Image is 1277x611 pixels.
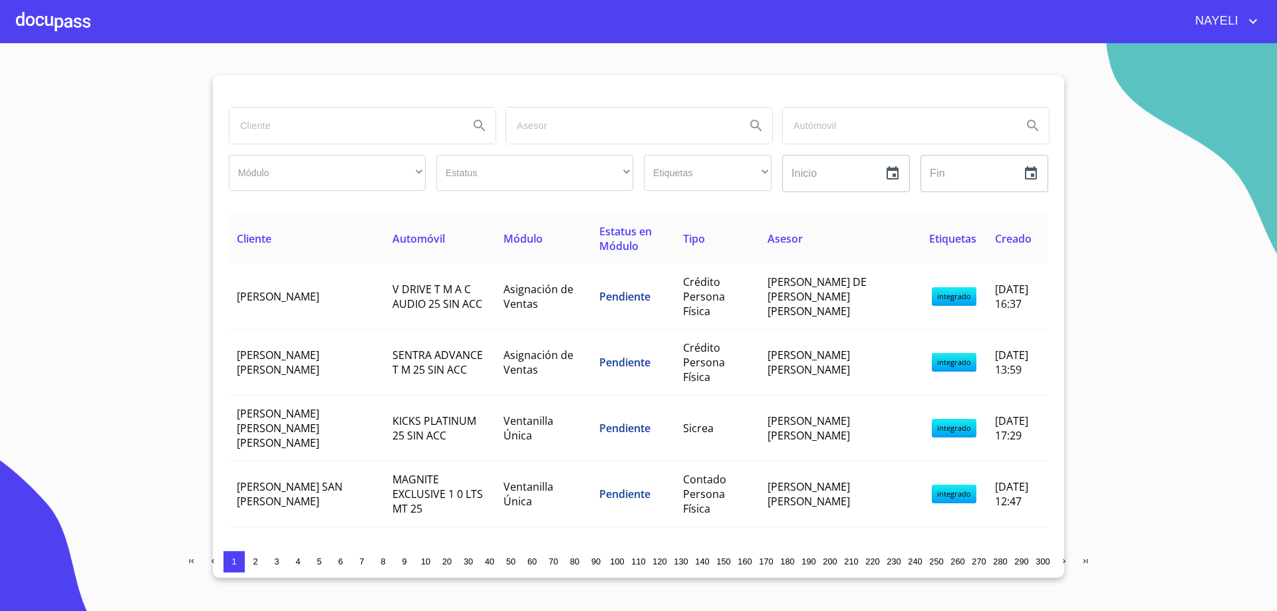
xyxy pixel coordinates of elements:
[801,556,815,566] span: 190
[926,551,947,572] button: 250
[392,282,482,311] span: V DRIVE T M A C AUDIO 25 SIN ACC
[716,556,730,566] span: 150
[1185,11,1245,32] span: NAYELI
[585,551,607,572] button: 90
[237,479,343,509] span: [PERSON_NAME] SAN [PERSON_NAME]
[674,556,688,566] span: 130
[394,551,415,572] button: 9
[229,155,426,191] div: ​
[359,556,364,566] span: 7
[330,551,351,572] button: 6
[415,551,436,572] button: 10
[995,348,1028,377] span: [DATE] 13:59
[549,556,558,566] span: 70
[932,353,976,372] span: integrado
[819,551,841,572] button: 200
[392,472,483,516] span: MAGNITE EXCLUSIVE 1 0 LTS MT 25
[823,556,837,566] span: 200
[683,421,714,435] span: Sicrea
[392,348,483,377] span: SENTRA ADVANCE T M 25 SIN ACC
[692,551,713,572] button: 140
[683,538,725,582] span: Crédito Persona Física
[865,556,879,566] span: 220
[995,231,1032,246] span: Creado
[599,355,650,370] span: Pendiente
[599,421,650,435] span: Pendiente
[1036,556,1050,566] span: 300
[570,556,579,566] span: 80
[644,155,772,191] div: ​
[317,556,321,566] span: 5
[695,556,709,566] span: 140
[768,348,850,377] span: [PERSON_NAME] [PERSON_NAME]
[351,551,372,572] button: 7
[237,289,319,304] span: [PERSON_NAME]
[740,110,772,142] button: Search
[768,479,850,509] span: [PERSON_NAME] [PERSON_NAME]
[392,414,476,443] span: KICKS PLATINUM 25 SIN ACC
[506,108,735,144] input: search
[777,551,798,572] button: 180
[599,289,650,304] span: Pendiente
[1017,110,1049,142] button: Search
[683,472,726,516] span: Contado Persona Física
[683,340,725,384] span: Crédito Persona Física
[421,556,430,566] span: 10
[1011,551,1032,572] button: 290
[503,231,543,246] span: Módulo
[798,551,819,572] button: 190
[229,108,458,144] input: search
[503,479,553,509] span: Ventanilla Única
[780,556,794,566] span: 180
[527,556,537,566] span: 60
[905,551,926,572] button: 240
[734,551,756,572] button: 160
[442,556,452,566] span: 20
[599,487,650,501] span: Pendiente
[372,551,394,572] button: 8
[683,275,725,318] span: Crédito Persona Física
[1032,551,1054,572] button: 300
[223,551,245,572] button: 1
[649,551,670,572] button: 120
[1185,11,1261,32] button: account of current user
[231,556,236,566] span: 1
[591,556,601,566] span: 90
[464,110,496,142] button: Search
[844,556,858,566] span: 210
[932,287,976,306] span: integrado
[245,551,266,572] button: 2
[436,551,458,572] button: 20
[887,556,901,566] span: 230
[768,414,850,443] span: [PERSON_NAME] [PERSON_NAME]
[503,282,573,311] span: Asignación de Ventas
[628,551,649,572] button: 110
[392,538,483,582] span: MAGNITE EXCLUSIVE 1 0 LTS MT 25
[862,551,883,572] button: 220
[500,551,521,572] button: 50
[599,224,652,253] span: Estatus en Módulo
[237,348,319,377] span: [PERSON_NAME] [PERSON_NAME]
[543,551,564,572] button: 70
[947,551,968,572] button: 260
[841,551,862,572] button: 210
[995,414,1028,443] span: [DATE] 17:29
[929,556,943,566] span: 250
[436,155,633,191] div: ​
[485,556,494,566] span: 40
[266,551,287,572] button: 3
[1014,556,1028,566] span: 290
[883,551,905,572] button: 230
[670,551,692,572] button: 130
[972,556,986,566] span: 270
[338,556,343,566] span: 6
[506,556,515,566] span: 50
[402,556,406,566] span: 9
[995,479,1028,509] span: [DATE] 12:47
[968,551,990,572] button: 270
[995,282,1028,311] span: [DATE] 16:37
[503,414,553,443] span: Ventanilla Única
[908,556,922,566] span: 240
[759,556,773,566] span: 170
[253,556,257,566] span: 2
